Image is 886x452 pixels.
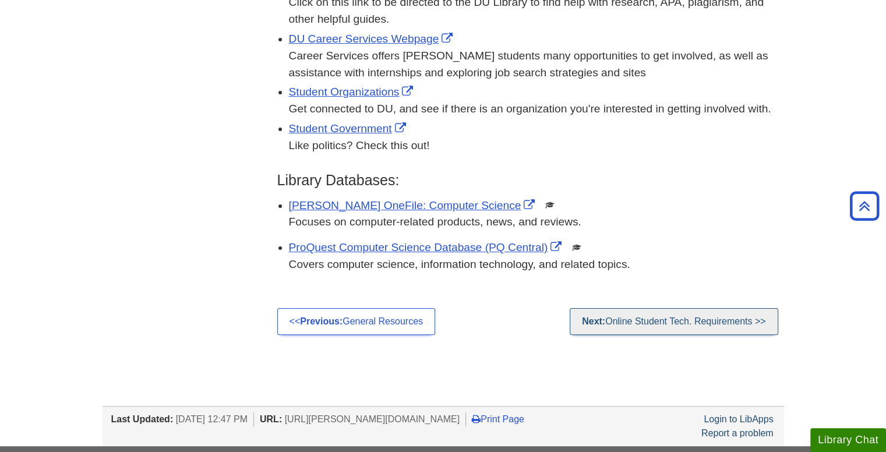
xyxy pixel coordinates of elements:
a: Link opens in new window [289,199,538,211]
div: Get connected to DU, and see if there is an organization you're interested in getting involved with. [289,101,784,118]
img: Scholarly or Peer Reviewed [545,200,555,210]
span: Last Updated: [111,414,174,424]
span: [URL][PERSON_NAME][DOMAIN_NAME] [285,414,460,424]
p: Focuses on computer-related products, news, and reviews. [289,214,784,231]
p: Covers computer science, information technology, and related topics. [289,256,784,273]
a: Report a problem [701,428,774,438]
div: Career Services offers [PERSON_NAME] students many opportunities to get involved, as well as assi... [289,48,784,82]
img: Scholarly or Peer Reviewed [572,243,581,252]
span: [DATE] 12:47 PM [176,414,248,424]
div: Like politics? Check this out! [289,137,784,154]
strong: Next: [582,316,605,326]
a: Print Page [472,414,524,424]
a: Link opens in new window [289,122,409,135]
button: Library Chat [810,428,886,452]
a: Next:Online Student Tech. Requirements >> [570,308,778,335]
i: Print Page [472,414,481,423]
a: Link opens in new window [289,86,416,98]
strong: Previous: [300,316,343,326]
a: Link opens in new window [289,33,456,45]
a: Link opens in new window [289,241,565,253]
a: Back to Top [846,198,883,214]
a: <<Previous:General Resources [277,308,435,335]
a: Login to LibApps [704,414,773,424]
span: URL: [260,414,282,424]
h3: Library Databases: [277,172,784,189]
